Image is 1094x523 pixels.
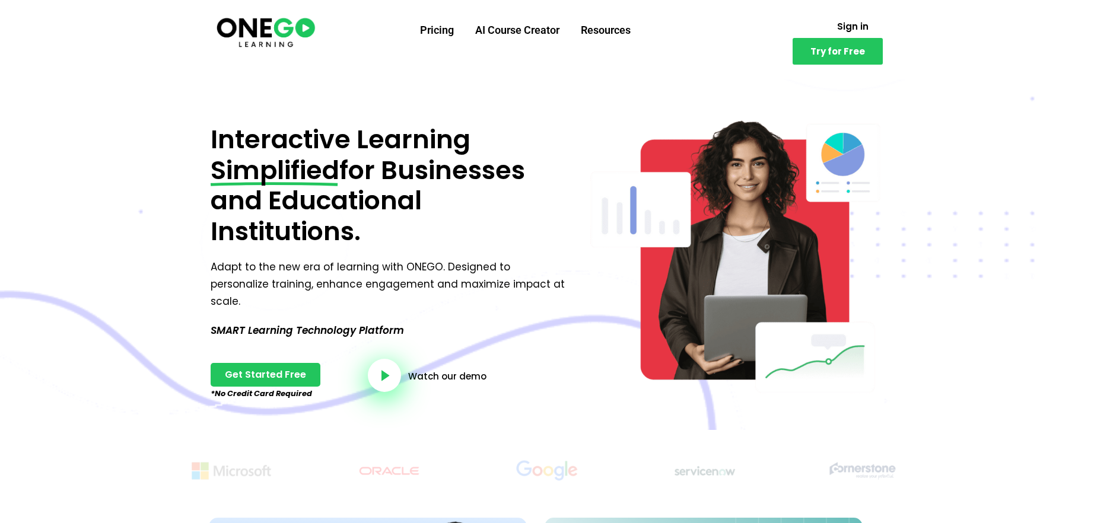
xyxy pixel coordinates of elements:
[408,372,486,381] a: Watch our demo
[211,152,525,249] span: for Businesses and Educational Institutions.
[211,155,339,186] span: Simplified
[325,454,453,488] img: Title
[225,370,306,380] span: Get Started Free
[409,15,465,46] a: Pricing
[837,22,869,31] span: Sign in
[211,259,570,310] p: Adapt to the new era of learning with ONEGO. Designed to personalize training, enhance engagement...
[211,388,312,399] em: *No Credit Card Required
[810,47,865,56] span: Try for Free
[211,363,320,387] a: Get Started Free
[570,15,641,46] a: Resources
[211,122,470,157] span: Interactive Learning
[799,454,927,488] img: Title
[465,15,570,46] a: AI Course Creator
[211,322,570,339] p: SMART Learning Technology Platform
[823,15,883,38] a: Sign in
[483,454,611,488] img: Title
[793,38,883,65] a: Try for Free
[641,454,769,488] img: Title
[368,359,401,392] a: video-button
[167,454,295,488] img: Title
